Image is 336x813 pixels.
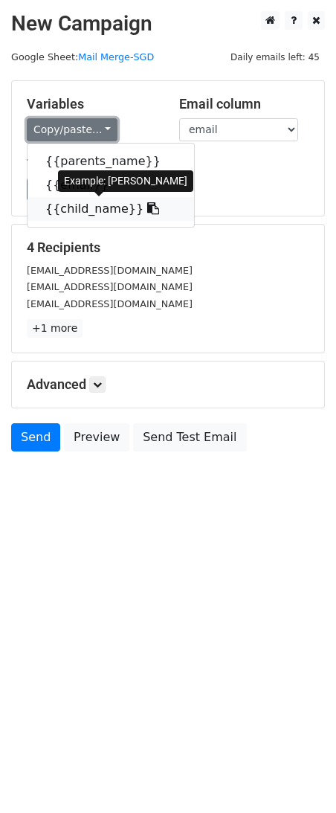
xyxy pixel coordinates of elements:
h5: Advanced [27,376,309,393]
span: Daily emails left: 45 [225,49,325,65]
h5: 4 Recipients [27,240,309,256]
a: Mail Merge-SGD [78,51,154,62]
h5: Variables [27,96,157,112]
a: Copy/paste... [27,118,117,141]
a: Send Test Email [133,423,246,452]
h2: New Campaign [11,11,325,36]
div: Example: [PERSON_NAME] [58,170,193,192]
a: Send [11,423,60,452]
h5: Email column [179,96,309,112]
small: [EMAIL_ADDRESS][DOMAIN_NAME] [27,265,193,276]
a: Daily emails left: 45 [225,51,325,62]
small: Google Sheet: [11,51,154,62]
small: [EMAIL_ADDRESS][DOMAIN_NAME] [27,281,193,292]
a: Preview [64,423,129,452]
a: {{child_name}} [28,197,194,221]
small: [EMAIL_ADDRESS][DOMAIN_NAME] [27,298,193,309]
a: +1 more [27,319,83,338]
a: {{email}} [28,173,194,197]
a: {{parents_name}} [28,150,194,173]
iframe: Chat Widget [262,742,336,813]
